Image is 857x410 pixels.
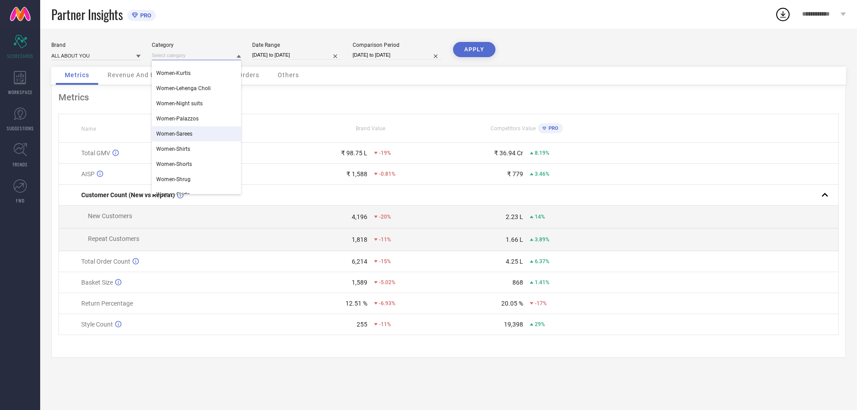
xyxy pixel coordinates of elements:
[506,213,523,220] div: 2.23 L
[252,42,341,48] div: Date Range
[535,321,545,327] span: 29%
[501,300,523,307] div: 20.05 %
[345,300,367,307] div: 12.51 %
[379,279,395,286] span: -5.02%
[81,126,96,132] span: Name
[278,71,299,79] span: Others
[252,50,341,60] input: Select date range
[379,258,391,265] span: -15%
[152,111,241,126] div: Women-Palazzos
[379,214,391,220] span: -20%
[353,50,442,60] input: Select comparison period
[775,6,791,22] div: Open download list
[65,71,89,79] span: Metrics
[156,176,191,182] span: Women-Shrug
[506,258,523,265] div: 4.25 L
[341,149,367,157] div: ₹ 98.75 L
[58,92,839,103] div: Metrics
[356,125,385,132] span: Brand Value
[88,212,132,219] span: New Customers
[81,321,113,328] span: Style Count
[379,300,395,306] span: -6.93%
[379,171,395,177] span: -0.81%
[152,42,241,48] div: Category
[152,66,241,81] div: Women-Kurtis
[51,42,141,48] div: Brand
[352,279,367,286] div: 1,589
[152,81,241,96] div: Women-Lehenga Choli
[506,236,523,243] div: 1.66 L
[352,236,367,243] div: 1,818
[81,258,130,265] span: Total Order Count
[156,131,192,137] span: Women-Sarees
[81,170,95,178] span: AISP
[156,191,190,198] span: Women-Skirts
[152,141,241,157] div: Women-Shirts
[512,279,523,286] div: 868
[156,70,191,76] span: Women-Kurtis
[535,171,549,177] span: 3.46%
[379,321,391,327] span: -11%
[535,279,549,286] span: 1.41%
[535,214,545,220] span: 14%
[81,191,175,199] span: Customer Count (New vs Repeat)
[152,96,241,111] div: Women-Night suits
[81,300,133,307] span: Return Percentage
[12,161,28,168] span: TRENDS
[346,170,367,178] div: ₹ 1,588
[156,85,211,91] span: Women-Lehenga Choli
[357,321,367,328] div: 255
[152,51,241,60] input: Select category
[8,89,33,95] span: WORKSPACE
[535,300,547,306] span: -17%
[546,125,558,131] span: PRO
[352,213,367,220] div: 4,196
[152,126,241,141] div: Women-Sarees
[353,42,442,48] div: Comparison Period
[152,187,241,202] div: Women-Skirts
[88,235,139,242] span: Repeat Customers
[156,100,203,107] span: Women-Night suits
[156,116,199,122] span: Women-Palazzos
[379,150,391,156] span: -19%
[491,125,536,132] span: Competitors Value
[81,279,113,286] span: Basket Size
[51,5,123,24] span: Partner Insights
[379,236,391,243] span: -11%
[156,161,192,167] span: Women-Shorts
[152,157,241,172] div: Women-Shorts
[453,42,495,57] button: APPLY
[535,236,549,243] span: 3.89%
[156,146,190,152] span: Women-Shirts
[108,71,173,79] span: Revenue And Pricing
[352,258,367,265] div: 6,214
[152,172,241,187] div: Women-Shrug
[535,258,549,265] span: 6.37%
[7,125,34,132] span: SUGGESTIONS
[535,150,549,156] span: 8.19%
[81,149,110,157] span: Total GMV
[16,197,25,204] span: FWD
[504,321,523,328] div: 19,398
[7,53,33,59] span: SCORECARDS
[494,149,523,157] div: ₹ 36.94 Cr
[507,170,523,178] div: ₹ 779
[138,12,151,19] span: PRO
